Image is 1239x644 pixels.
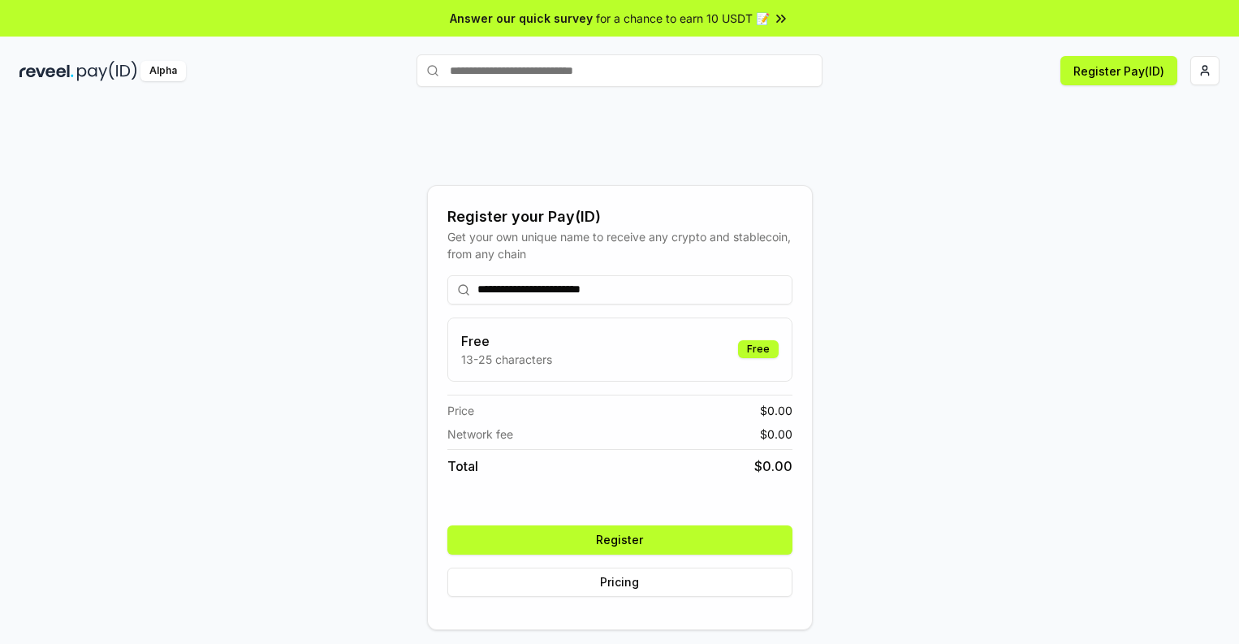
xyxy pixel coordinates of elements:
[738,340,779,358] div: Free
[760,426,792,443] span: $ 0.00
[447,525,792,555] button: Register
[596,10,770,27] span: for a chance to earn 10 USDT 📝
[447,568,792,597] button: Pricing
[1060,56,1177,85] button: Register Pay(ID)
[760,402,792,419] span: $ 0.00
[450,10,593,27] span: Answer our quick survey
[461,351,552,368] p: 13-25 characters
[461,331,552,351] h3: Free
[447,402,474,419] span: Price
[447,456,478,476] span: Total
[19,61,74,81] img: reveel_dark
[447,426,513,443] span: Network fee
[754,456,792,476] span: $ 0.00
[447,205,792,228] div: Register your Pay(ID)
[77,61,137,81] img: pay_id
[447,228,792,262] div: Get your own unique name to receive any crypto and stablecoin, from any chain
[140,61,186,81] div: Alpha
